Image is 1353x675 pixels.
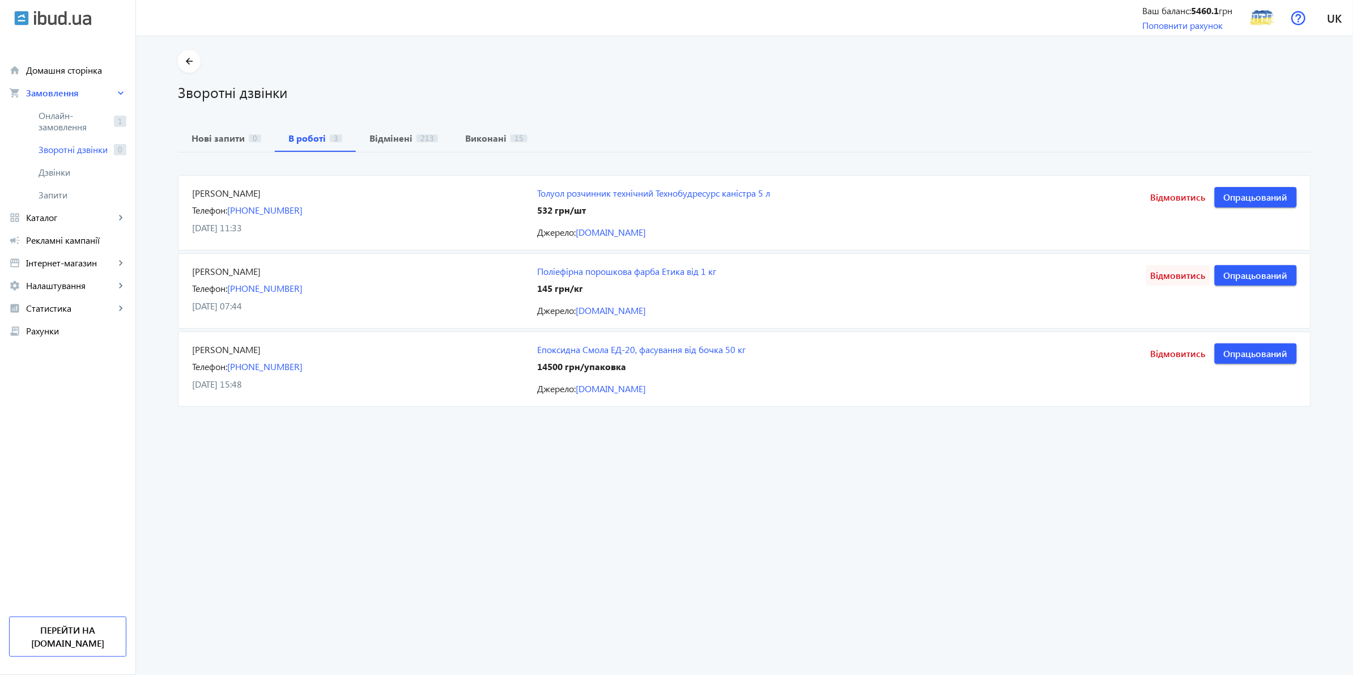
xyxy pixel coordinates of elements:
[115,257,126,269] mat-icon: keyboard_arrow_right
[39,189,126,201] span: Запити
[26,280,115,291] span: Налаштування
[9,617,126,657] a: Перейти на [DOMAIN_NAME]
[1143,5,1233,17] div: Ваш баланс: грн
[369,134,412,143] b: Відмінені
[26,87,115,99] span: Замовлення
[114,116,126,127] span: 1
[1215,187,1297,207] button: Опрацьований
[9,325,20,337] mat-icon: receipt_long
[192,360,227,372] span: Телефон:
[1215,265,1297,286] button: Опрацьований
[1151,269,1206,282] span: Відмовитись
[115,303,126,314] mat-icon: keyboard_arrow_right
[9,257,20,269] mat-icon: storefront
[26,65,126,76] span: Домашня сторінка
[249,134,261,142] span: 0
[1215,343,1297,364] button: Опрацьований
[416,134,438,142] span: 213
[1224,191,1288,203] span: Опрацьований
[26,257,115,269] span: Інтернет-магазин
[9,303,20,314] mat-icon: analytics
[39,144,109,155] span: Зворотні дзвінки
[1291,11,1306,26] img: help.svg
[9,280,20,291] mat-icon: settings
[1151,347,1206,360] span: Відмовитись
[537,343,1099,356] a: Епоксидна Смола ЕД-20, фасування від бочка 50 кг
[1146,343,1210,364] button: Відмовитись
[178,82,1311,102] h1: Зворотні дзвінки
[227,360,303,372] a: [PHONE_NUMBER]
[330,134,342,142] span: 3
[227,282,303,294] a: [PHONE_NUMBER]
[537,304,1099,317] div: Джерело:
[26,325,126,337] span: Рахунки
[9,212,20,223] mat-icon: grid_view
[26,235,126,246] span: Рекламні кампанії
[537,282,583,294] span: 145 грн/кг
[14,11,29,26] img: ibud.svg
[192,222,524,234] div: [DATE] 11:33
[26,212,115,223] span: Каталог
[537,265,1099,278] a: Поліефірна порошкова фарба Етика від 1 кг
[537,204,586,216] span: 532 грн/шт
[1146,265,1210,286] button: Відмовитись
[192,343,524,356] div: [PERSON_NAME]
[192,378,524,390] div: [DATE] 15:48
[9,65,20,76] mat-icon: home
[9,235,20,246] mat-icon: campaign
[537,360,626,372] span: 14500 грн/упаковка
[1146,187,1210,207] button: Відмовитись
[182,54,197,69] mat-icon: arrow_back
[1224,347,1288,360] span: Опрацьований
[1143,19,1223,31] a: Поповнити рахунок
[192,300,524,312] div: [DATE] 07:44
[227,204,303,216] a: [PHONE_NUMBER]
[26,303,115,314] span: Статистика
[192,282,227,294] span: Телефон:
[1250,5,1275,31] img: 5f324ef4c4ba56060-_%D0%BB%D0%B0%D0%BA%D0%BE%D0%BA%D1%80%D0%B0%D1%81%D0%BE%D1%87%D0%BD%D0%BE%D0%B9...
[192,134,245,143] b: Нові запити
[115,280,126,291] mat-icon: keyboard_arrow_right
[39,167,126,178] span: Дзвінки
[576,304,646,316] a: [DOMAIN_NAME]
[39,110,109,133] span: Онлайн-замовлення
[114,144,126,155] span: 0
[9,87,20,99] mat-icon: shopping_cart
[1224,269,1288,282] span: Опрацьований
[510,134,527,142] span: 15
[537,187,1099,199] a: Толуол розчинник технічний Технобудресурс каністра 5 л
[1151,191,1206,203] span: Відмовитись
[1192,5,1219,16] b: 5460.1
[115,212,126,223] mat-icon: keyboard_arrow_right
[576,226,646,238] a: [DOMAIN_NAME]
[34,11,91,26] img: ibud_text.svg
[537,226,1099,239] div: Джерело:
[576,383,646,394] a: [DOMAIN_NAME]
[465,134,507,143] b: Виконані
[192,187,524,199] div: [PERSON_NAME]
[537,383,1099,395] div: Джерело:
[288,134,326,143] b: В роботі
[1328,11,1342,25] span: uk
[192,265,524,278] div: [PERSON_NAME]
[115,87,126,99] mat-icon: keyboard_arrow_right
[192,204,227,216] span: Телефон:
